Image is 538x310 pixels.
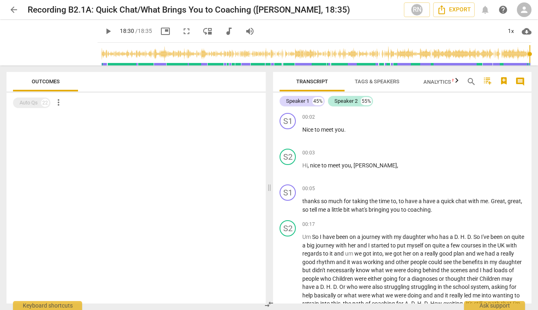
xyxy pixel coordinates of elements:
[383,275,399,282] span: going
[460,234,464,240] span: H
[483,267,494,273] span: had
[372,284,384,290] span: also
[391,198,396,204] span: to
[328,198,344,204] span: much
[497,242,506,249] span: UK
[488,242,497,249] span: the
[461,242,482,249] span: courses
[499,259,522,265] span: daughter
[424,300,427,307] span: D
[385,267,394,273] span: we
[451,242,461,249] span: few
[345,250,354,257] span: Filler word
[423,292,434,299] span: and
[522,26,531,36] span: cloud_download
[439,250,453,257] span: good
[385,250,393,257] span: we
[425,242,432,249] span: on
[399,275,407,282] span: for
[327,206,332,213] span: a
[312,97,323,105] div: 45%
[491,198,505,204] span: Great
[466,300,474,307] span: It's
[491,284,509,290] span: asking
[425,250,439,257] span: really
[280,220,296,236] div: Change speaker
[330,250,334,257] span: it
[373,250,382,257] span: into
[453,250,466,257] span: plan
[316,242,336,249] span: journey
[419,198,423,204] span: a
[332,206,343,213] span: little
[307,242,316,249] span: big
[318,206,327,213] span: me
[302,206,310,213] span: so
[428,259,443,265] span: could
[396,259,410,265] span: other
[320,275,332,282] span: who
[417,300,421,307] span: H
[488,198,491,204] span: .
[245,26,255,36] span: volume_up
[355,78,399,85] span: Tags & Speakers
[13,301,82,310] div: Keyboard shortcuts
[320,284,323,290] span: D
[514,292,520,299] span: to
[420,250,425,257] span: a
[404,2,430,17] button: RN
[280,149,296,165] div: Change speaker
[372,300,396,307] span: coaching
[334,250,345,257] span: and
[423,267,441,273] span: behind
[437,5,471,15] span: Export
[337,292,344,299] span: or
[32,78,60,85] span: Outcomes
[347,259,351,265] span: it
[443,300,463,307] span: exciting
[396,198,399,204] span: ,
[397,162,398,169] span: ,
[358,292,371,299] span: were
[323,250,330,257] span: to
[302,292,314,299] span: help
[371,242,390,249] span: started
[314,292,337,299] span: basically
[384,284,411,290] span: struggling
[454,234,458,240] span: D
[521,198,522,204] span: ,
[466,77,476,87] span: search
[320,300,331,307] span: into
[310,162,321,169] span: nice
[339,284,347,290] span: Or
[488,300,501,307] span: path
[330,284,333,290] span: .
[365,300,372,307] span: of
[369,206,390,213] span: bringing
[509,284,516,290] span: for
[296,78,328,85] span: Transcript
[316,284,320,290] span: a
[411,4,423,16] div: RN
[501,250,514,257] span: really
[412,250,420,257] span: on
[405,300,408,307] span: A
[485,250,496,257] span: had
[505,198,508,204] span: ,
[385,259,396,265] span: and
[286,97,309,105] div: Speaker 1
[359,284,372,290] span: were
[341,300,343,307] span: ,
[302,185,315,192] span: 00:05
[503,25,518,38] div: 1x
[302,221,315,228] span: 00:17
[436,198,441,204] span: a
[464,292,473,299] span: led
[394,292,408,299] span: were
[408,206,431,213] span: coaching
[412,275,439,282] span: diagnoses
[427,234,439,240] span: who
[407,267,423,273] span: doing
[28,5,350,15] h2: Recording B2.1A: Quick Chat/What Brings You to Coaching ([PERSON_NAME], 18:35)
[41,99,49,107] div: 22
